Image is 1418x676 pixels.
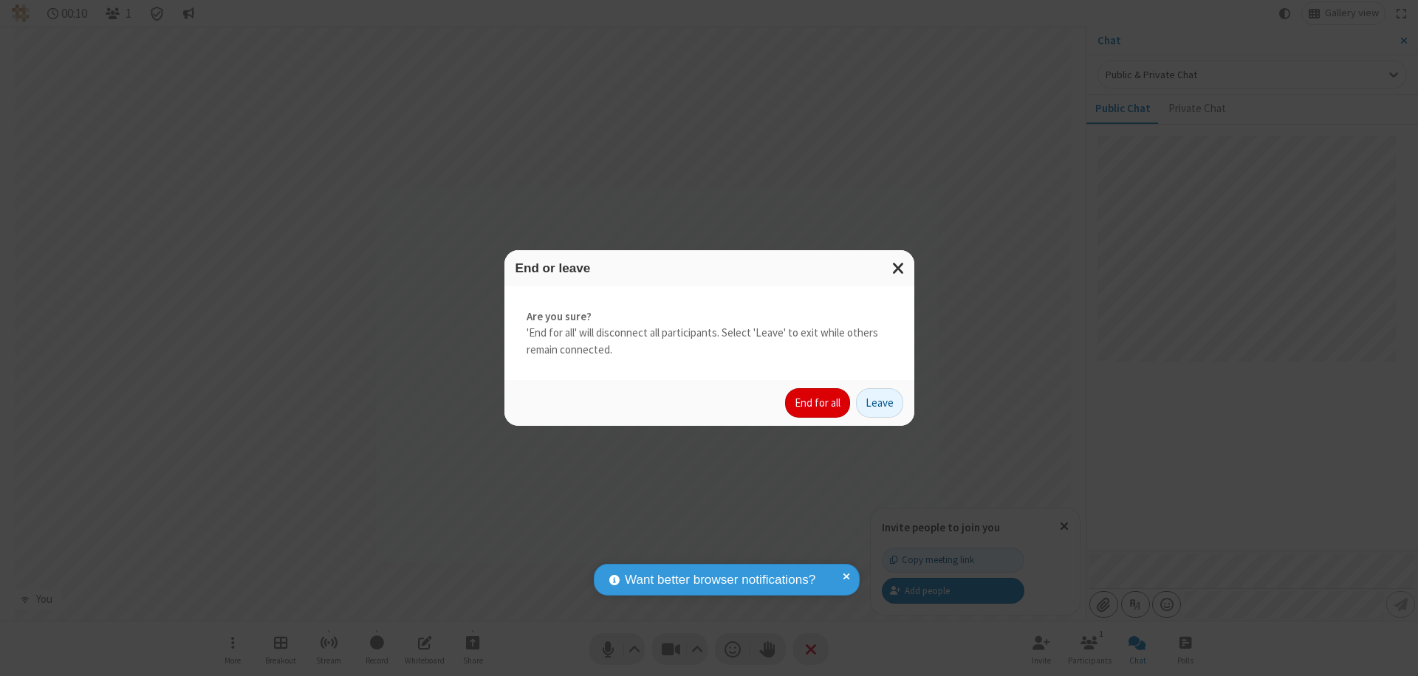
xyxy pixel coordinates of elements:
div: 'End for all' will disconnect all participants. Select 'Leave' to exit while others remain connec... [504,286,914,381]
button: End for all [785,388,850,418]
h3: End or leave [516,261,903,275]
button: Close modal [883,250,914,286]
strong: Are you sure? [527,308,892,325]
span: Want better browser notifications? [625,570,815,590]
button: Leave [856,388,903,418]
